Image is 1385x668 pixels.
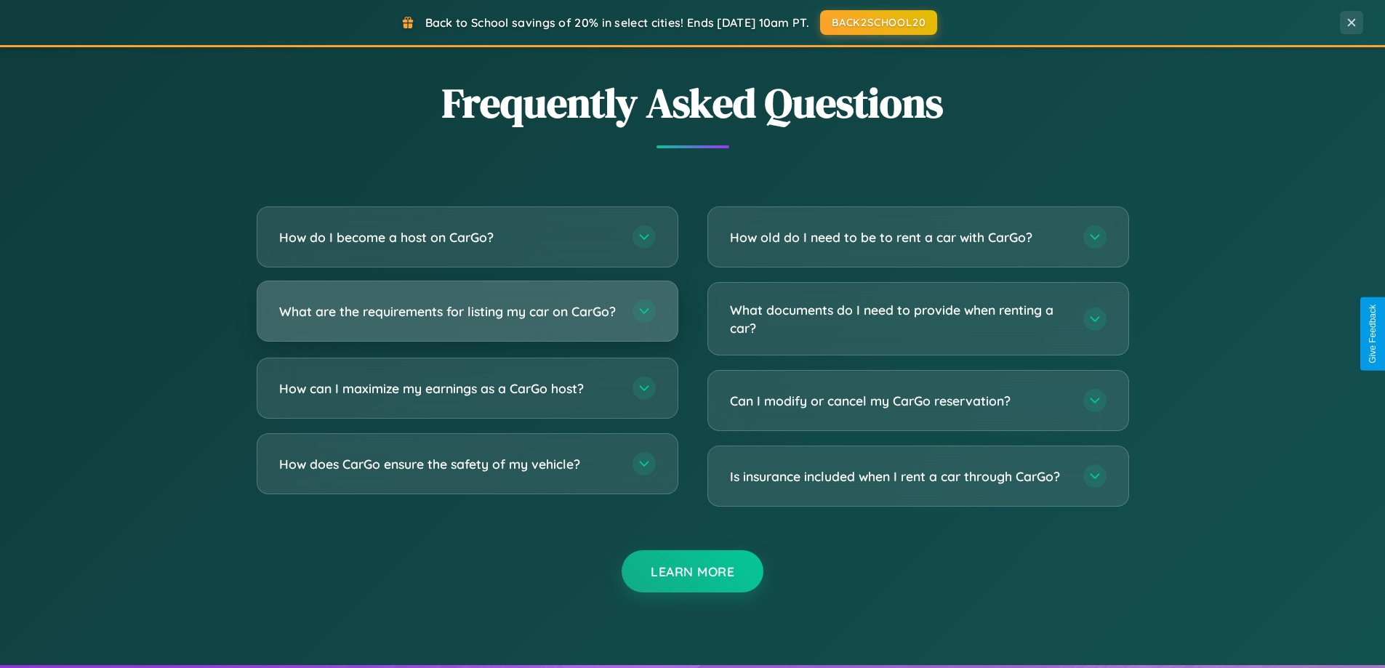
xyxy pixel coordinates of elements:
[279,228,618,246] h3: How do I become a host on CarGo?
[622,550,763,592] button: Learn More
[730,228,1069,246] h3: How old do I need to be to rent a car with CarGo?
[730,467,1069,486] h3: Is insurance included when I rent a car through CarGo?
[1368,305,1378,363] div: Give Feedback
[820,10,937,35] button: BACK2SCHOOL20
[425,15,809,30] span: Back to School savings of 20% in select cities! Ends [DATE] 10am PT.
[279,455,618,473] h3: How does CarGo ensure the safety of my vehicle?
[257,75,1129,131] h2: Frequently Asked Questions
[730,392,1069,410] h3: Can I modify or cancel my CarGo reservation?
[730,301,1069,337] h3: What documents do I need to provide when renting a car?
[279,379,618,398] h3: How can I maximize my earnings as a CarGo host?
[279,302,618,321] h3: What are the requirements for listing my car on CarGo?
